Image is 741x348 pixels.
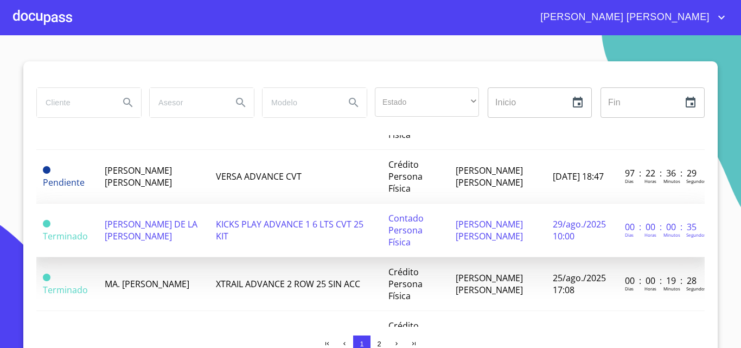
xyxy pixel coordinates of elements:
[532,9,728,26] button: account of current user
[377,340,381,348] span: 2
[663,232,680,238] p: Minutos
[263,88,336,117] input: search
[456,272,523,296] span: [PERSON_NAME] [PERSON_NAME]
[644,286,656,292] p: Horas
[43,274,50,281] span: Terminado
[686,286,706,292] p: Segundos
[388,266,423,302] span: Crédito Persona Física
[216,218,363,242] span: KICKS PLAY ADVANCE 1 6 LTS CVT 25 KIT
[388,159,423,194] span: Crédito Persona Física
[686,178,706,184] p: Segundos
[456,164,523,188] span: [PERSON_NAME] [PERSON_NAME]
[216,170,302,182] span: VERSA ADVANCE CVT
[532,9,715,26] span: [PERSON_NAME] [PERSON_NAME]
[388,212,424,248] span: Contado Persona Física
[150,88,223,117] input: search
[553,218,606,242] span: 29/ago./2025 10:00
[341,90,367,116] button: Search
[663,178,680,184] p: Minutos
[553,272,606,296] span: 25/ago./2025 17:08
[105,164,172,188] span: [PERSON_NAME] [PERSON_NAME]
[228,90,254,116] button: Search
[644,178,656,184] p: Horas
[663,286,680,292] p: Minutos
[115,90,141,116] button: Search
[625,232,634,238] p: Dias
[105,278,189,290] span: MA. [PERSON_NAME]
[43,284,88,296] span: Terminado
[43,220,50,227] span: Terminado
[105,218,197,242] span: [PERSON_NAME] DE LA [PERSON_NAME]
[644,232,656,238] p: Horas
[216,278,360,290] span: XTRAIL ADVANCE 2 ROW 25 SIN ACC
[625,286,634,292] p: Dias
[625,178,634,184] p: Dias
[553,170,604,182] span: [DATE] 18:47
[625,221,698,233] p: 00 : 00 : 00 : 35
[43,166,50,174] span: Pendiente
[43,176,85,188] span: Pendiente
[625,275,698,287] p: 00 : 00 : 19 : 28
[37,88,111,117] input: search
[625,167,698,179] p: 97 : 22 : 36 : 29
[360,340,363,348] span: 1
[375,87,479,117] div: ​
[43,230,88,242] span: Terminado
[686,232,706,238] p: Segundos
[456,218,523,242] span: [PERSON_NAME] [PERSON_NAME]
